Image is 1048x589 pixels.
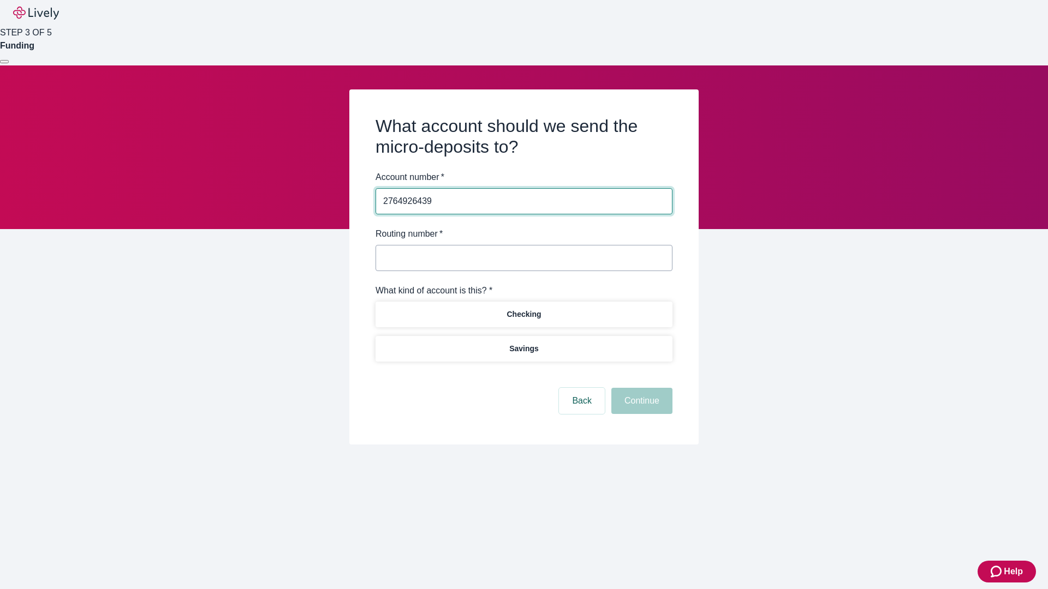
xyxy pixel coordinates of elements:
[376,171,444,184] label: Account number
[978,561,1036,582] button: Zendesk support iconHelp
[509,343,539,354] p: Savings
[376,227,443,241] label: Routing number
[376,284,492,297] label: What kind of account is this? *
[376,302,672,327] button: Checking
[1004,565,1023,578] span: Help
[559,388,605,414] button: Back
[376,116,672,158] h2: What account should we send the micro-deposits to?
[13,7,59,20] img: Lively
[376,336,672,362] button: Savings
[991,565,1004,578] svg: Zendesk support icon
[507,309,541,320] p: Checking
